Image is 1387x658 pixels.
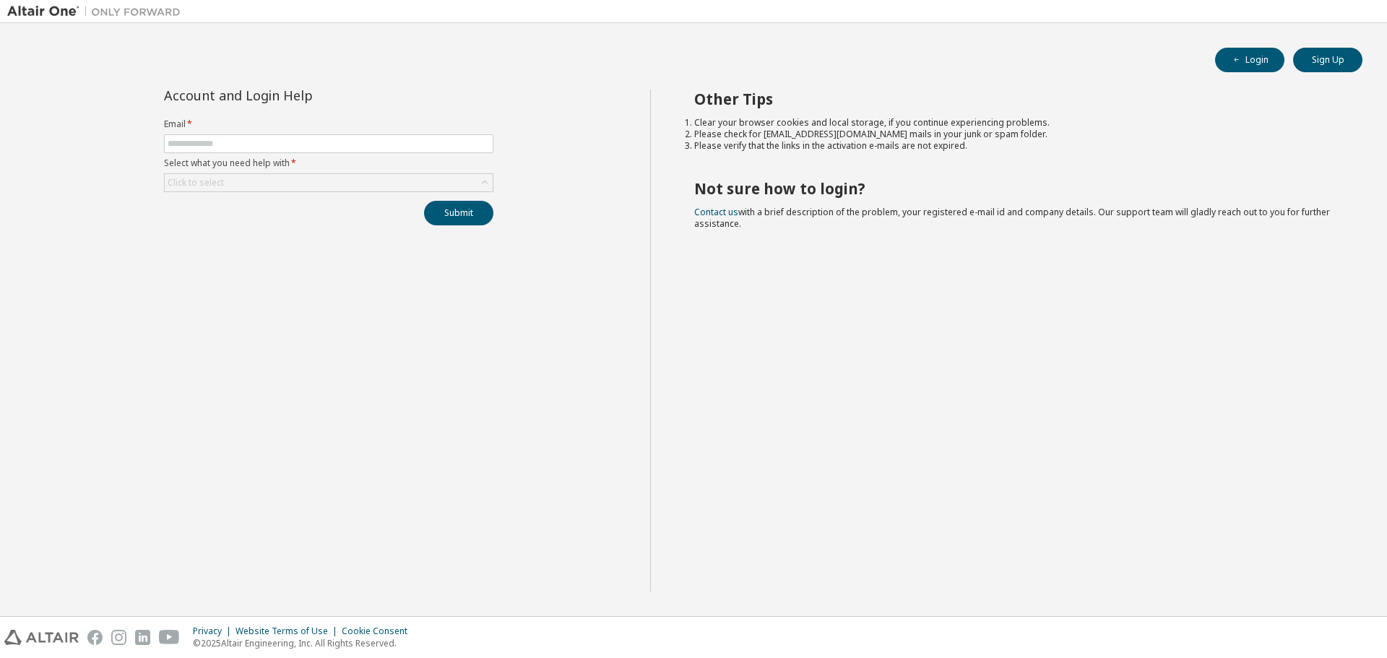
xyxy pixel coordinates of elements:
img: instagram.svg [111,630,126,645]
img: linkedin.svg [135,630,150,645]
button: Submit [424,201,493,225]
h2: Not sure how to login? [694,179,1337,198]
a: Contact us [694,206,738,218]
img: facebook.svg [87,630,103,645]
label: Email [164,118,493,130]
p: © 2025 Altair Engineering, Inc. All Rights Reserved. [193,637,416,649]
img: altair_logo.svg [4,630,79,645]
label: Select what you need help with [164,157,493,169]
li: Clear your browser cookies and local storage, if you continue experiencing problems. [694,117,1337,129]
button: Login [1215,48,1284,72]
img: youtube.svg [159,630,180,645]
li: Please check for [EMAIL_ADDRESS][DOMAIN_NAME] mails in your junk or spam folder. [694,129,1337,140]
span: with a brief description of the problem, your registered e-mail id and company details. Our suppo... [694,206,1330,230]
img: Altair One [7,4,188,19]
div: Website Terms of Use [236,625,342,637]
h2: Other Tips [694,90,1337,108]
li: Please verify that the links in the activation e-mails are not expired. [694,140,1337,152]
div: Account and Login Help [164,90,428,101]
button: Sign Up [1293,48,1362,72]
div: Cookie Consent [342,625,416,637]
div: Privacy [193,625,236,637]
div: Click to select [168,177,224,189]
div: Click to select [165,174,493,191]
